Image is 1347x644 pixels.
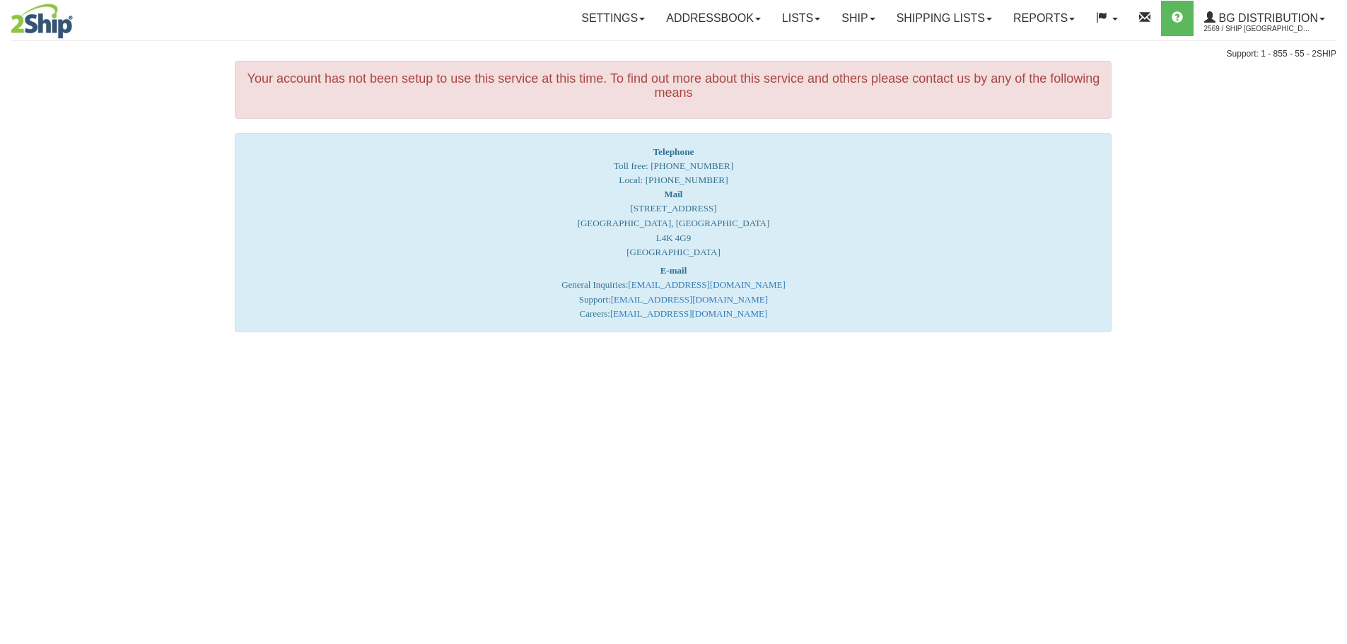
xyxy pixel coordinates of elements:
h4: Your account has not been setup to use this service at this time. To find out more about this ser... [246,72,1100,100]
a: Addressbook [655,1,771,36]
a: [EMAIL_ADDRESS][DOMAIN_NAME] [610,308,767,319]
font: [STREET_ADDRESS] [GEOGRAPHIC_DATA], [GEOGRAPHIC_DATA] L4K 4G9 [GEOGRAPHIC_DATA] [578,189,770,257]
span: Toll free: [PHONE_NUMBER] Local: [PHONE_NUMBER] [614,146,733,185]
a: Reports [1003,1,1085,36]
strong: Mail [664,189,682,199]
span: 2569 / Ship [GEOGRAPHIC_DATA] [1204,22,1310,36]
strong: Telephone [653,146,694,157]
div: Support: 1 - 855 - 55 - 2SHIP [11,48,1336,60]
strong: E-mail [660,265,687,276]
img: logo2569.jpg [11,4,73,39]
a: [EMAIL_ADDRESS][DOMAIN_NAME] [628,279,785,290]
a: Ship [831,1,885,36]
a: Lists [771,1,831,36]
a: Settings [571,1,655,36]
span: BG Distribution [1215,12,1318,24]
a: [EMAIL_ADDRESS][DOMAIN_NAME] [611,294,768,305]
font: General Inquiries: Support: Careers: [561,265,786,320]
a: Shipping lists [886,1,1003,36]
a: BG Distribution 2569 / Ship [GEOGRAPHIC_DATA] [1194,1,1336,36]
